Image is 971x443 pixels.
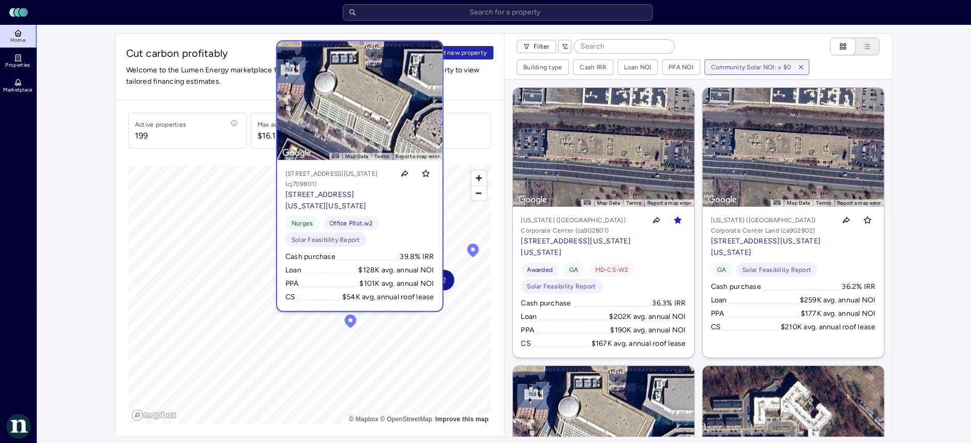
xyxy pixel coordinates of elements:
div: Active properties [135,119,186,130]
span: MD-CS-W2 [595,265,629,275]
span: Add new property [434,48,487,58]
div: $190K avg. annual NOI [611,325,686,336]
div: $177K avg. annual NOI [801,308,876,319]
button: Loan NOI [618,60,658,74]
div: Building type [524,62,563,72]
p: [STREET_ADDRESS][US_STATE] (cj709801) [285,169,390,189]
div: Cash purchase [285,251,336,263]
button: Cards view [830,38,856,55]
p: [US_STATE] ([GEOGRAPHIC_DATA]) Corporate Center (ca902801) [521,215,642,236]
span: Solar Feasibility Report [292,235,360,245]
div: Loan [711,295,727,306]
p: [STREET_ADDRESS][US_STATE][US_STATE] [285,189,390,212]
p: [STREET_ADDRESS][US_STATE][US_STATE] [711,236,831,258]
div: Max avg. annual NOI [257,119,317,130]
span: 199 [135,130,186,142]
span: Solar Feasibility Report [742,265,811,275]
div: PPA [521,325,535,336]
button: Community Solar NOI: ≥ $0 [705,60,794,74]
a: Map[STREET_ADDRESS][US_STATE] (cj709801)[STREET_ADDRESS][US_STATE][US_STATE]Toggle favoriteNorges... [277,41,443,311]
div: Map marker [434,270,454,291]
button: Building type [518,60,569,74]
button: PPA NOI [663,60,700,74]
button: Toggle favorite [859,212,876,228]
div: Loan [285,265,301,276]
div: $54K avg. annual roof lease [342,292,434,303]
span: 2 [442,274,446,286]
canvas: Map [128,165,491,424]
span: GA [569,265,579,275]
div: PPA NOI [669,62,694,72]
button: Filter [517,40,557,53]
span: Marketplace [3,87,32,93]
div: $167K avg. annual roof lease [591,338,686,349]
div: CS [285,292,296,303]
div: 36.3% IRR [653,298,686,309]
button: Toggle favorite [418,165,434,182]
button: Zoom in [472,171,487,186]
p: [STREET_ADDRESS][US_STATE][US_STATE] [521,236,642,258]
div: PPA [711,308,724,319]
span: Welcome to the Lumen Energy marketplace for financing on-site clean energy. Click on a property t... [126,65,494,87]
button: Add new property [417,46,494,59]
div: $259K avg. annual NOI [800,295,876,306]
div: 39.8% IRR [400,251,434,263]
a: Mapbox [349,416,378,423]
input: Search [574,40,675,53]
button: Toggle favorite [670,212,686,228]
a: Map feedback [435,416,489,423]
div: Community Solar NOI: ≥ $0 [711,62,792,72]
div: Loan [521,311,537,323]
div: Map marker [465,242,481,261]
span: Properties [6,62,31,68]
div: CS [521,338,532,349]
span: $16.1M [257,130,317,142]
div: $128K avg. annual NOI [359,265,434,276]
span: Office PIlot.w2 [330,218,373,228]
span: GA [717,265,726,275]
div: PPA [285,278,299,289]
div: Cash purchase [521,298,571,309]
div: Map marker [343,313,358,332]
button: Cash IRR [574,60,613,74]
a: Map[US_STATE] ([GEOGRAPHIC_DATA]) Corporate Center Land (ca902802)[STREET_ADDRESS][US_STATE][US_S... [703,88,884,358]
span: Solar Feasibility Report [527,281,596,292]
div: Cash purchase [711,281,761,293]
img: Nuveen [6,414,31,439]
span: Awarded [527,265,553,275]
span: Filter [534,41,550,52]
div: Loan NOI [625,62,651,72]
span: Cut carbon profitably [126,46,413,60]
a: Map[US_STATE] ([GEOGRAPHIC_DATA]) Corporate Center (ca902801)[STREET_ADDRESS][US_STATE][US_STATE]... [513,88,694,358]
div: $202K avg. annual NOI [610,311,686,323]
div: $210K avg. annual roof lease [781,322,876,333]
p: [US_STATE] ([GEOGRAPHIC_DATA]) Corporate Center Land (ca902802) [711,215,831,236]
span: Home [10,37,25,43]
div: CS [711,322,721,333]
a: OpenStreetMap [381,416,433,423]
div: $101K avg. annual NOI [360,278,434,289]
div: 36.2% IRR [842,281,876,293]
a: Mapbox logo [131,409,177,421]
div: Cash IRR [580,62,607,72]
input: Search for a property [343,4,653,21]
button: List view [846,38,880,55]
button: Zoom out [472,186,487,201]
span: Norges [292,218,313,228]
